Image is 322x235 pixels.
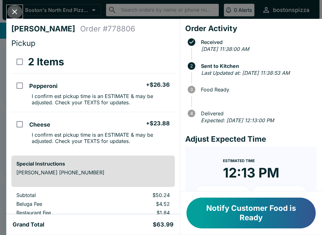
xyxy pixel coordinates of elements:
[16,192,98,198] p: Subtotal
[201,70,290,76] em: Last Updated at: [DATE] 11:38:53 AM
[11,39,36,48] span: Pickup
[146,120,170,127] h5: + $23.88
[28,56,64,68] h3: 2 Items
[252,186,307,202] button: + 20
[190,63,193,68] text: 2
[16,210,98,216] p: Restaurant Fee
[195,186,250,202] button: + 10
[32,93,169,106] p: I confirm est pickup time is an ESTIMATE & may be adjusted. Check your TEXTS for updates.
[29,121,50,128] h5: Cheese
[153,221,174,228] h5: $63.99
[108,210,169,216] p: $1.84
[223,158,255,163] span: Estimated Time
[29,82,58,90] h5: Pepperoni
[190,111,193,116] text: 4
[190,87,193,92] text: 3
[185,24,317,33] h4: Order Activity
[198,39,317,45] span: Received
[16,161,170,167] h6: Special Instructions
[198,87,317,92] span: Food Ready
[146,81,170,89] h5: + $26.36
[108,192,169,198] p: $50.24
[32,132,169,144] p: I confirm est pickup time is an ESTIMATE & may be adjusted. Check your TEXTS for updates.
[11,24,80,34] h4: [PERSON_NAME]
[186,198,316,228] button: Notify Customer Food is Ready
[16,169,170,176] p: [PERSON_NAME] [PHONE_NUMBER]
[185,134,317,144] h4: Adjust Expected Time
[11,51,175,150] table: orders table
[80,24,135,34] h4: Order # 778806
[13,221,44,228] h5: Grand Total
[16,201,98,207] p: Beluga Fee
[198,63,317,69] span: Sent to Kitchen
[108,201,169,207] p: $4.52
[201,117,274,123] em: Expected: [DATE] 12:13:00 PM
[201,46,249,52] em: [DATE] 11:38:00 AM
[198,111,317,116] span: Delivered
[7,5,23,19] button: Close
[223,165,279,181] time: 12:13 PM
